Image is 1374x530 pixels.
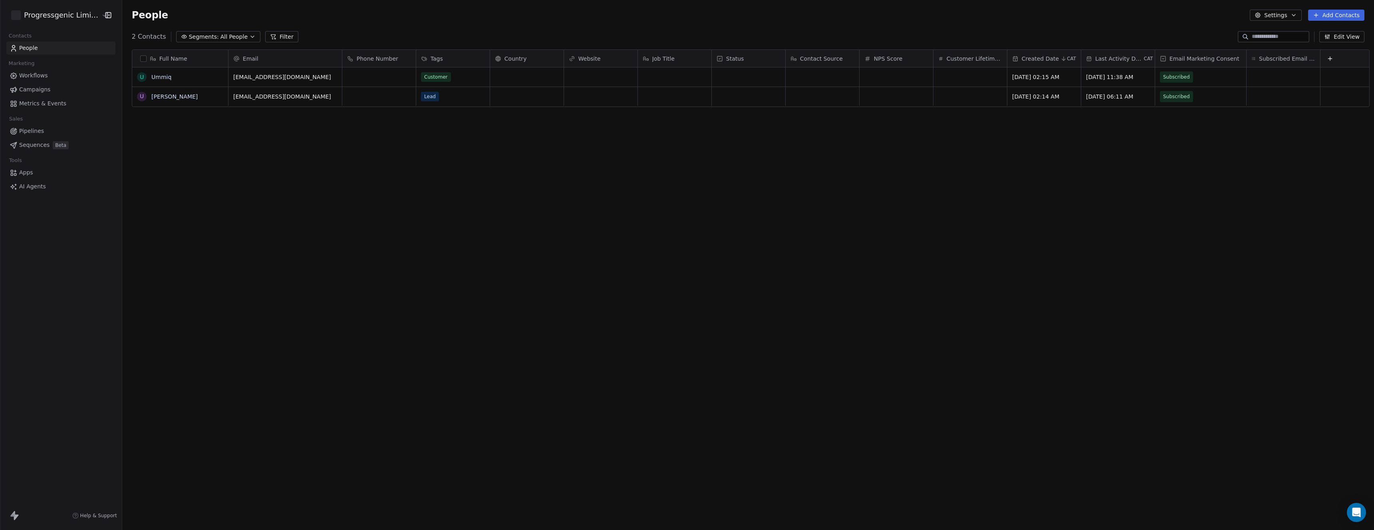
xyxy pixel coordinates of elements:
[1347,503,1366,522] div: Open Intercom Messenger
[800,55,843,63] span: Contact Source
[6,138,115,152] a: SequencesBeta
[6,97,115,110] a: Metrics & Events
[53,141,69,149] span: Beta
[19,44,38,52] span: People
[638,50,711,67] div: Job Title
[19,141,50,149] span: Sequences
[874,55,902,63] span: NPS Score
[265,31,298,42] button: Filter
[947,55,1002,63] span: Customer Lifetime Value
[132,50,228,67] div: Full Name
[5,57,38,69] span: Marketing
[140,92,144,101] div: U
[712,50,785,67] div: Status
[357,55,398,63] span: Phone Number
[228,50,342,67] div: Email
[1163,73,1190,81] span: Subscribed
[860,50,933,67] div: NPS Score
[1007,50,1081,67] div: Created DateCAT
[1081,50,1155,67] div: Last Activity DateCAT
[80,512,117,519] span: Help & Support
[24,10,99,20] span: Progressgenic Limited
[10,8,96,22] button: Progressgenic Limited
[1155,50,1246,67] div: Email Marketing Consent
[1169,55,1239,63] span: Email Marketing Consent
[19,182,46,191] span: AI Agents
[151,93,198,100] a: [PERSON_NAME]
[220,33,248,41] span: All People
[132,67,228,497] div: grid
[1163,93,1190,101] span: Subscribed
[1086,73,1150,81] span: [DATE] 11:38 AM
[6,180,115,193] a: AI Agents
[6,113,26,125] span: Sales
[189,33,219,41] span: Segments:
[243,55,258,63] span: Email
[421,72,451,82] span: Customer
[1012,93,1076,101] span: [DATE] 02:14 AM
[1308,10,1364,21] button: Add Contacts
[786,50,859,67] div: Contact Source
[6,83,115,96] a: Campaigns
[19,99,66,108] span: Metrics & Events
[1086,93,1150,101] span: [DATE] 06:11 AM
[431,55,443,63] span: Tags
[159,55,187,63] span: Full Name
[416,50,490,67] div: Tags
[504,55,527,63] span: Country
[1012,73,1076,81] span: [DATE] 02:15 AM
[19,71,48,80] span: Workflows
[933,50,1007,67] div: Customer Lifetime Value
[652,55,675,63] span: Job Title
[151,74,171,80] a: Ummiq
[6,69,115,82] a: Workflows
[6,42,115,55] a: People
[1250,10,1301,21] button: Settings
[72,512,117,519] a: Help & Support
[6,166,115,179] a: Apps
[140,73,144,81] div: U
[726,55,744,63] span: Status
[19,85,50,94] span: Campaigns
[6,154,25,166] span: Tools
[490,50,564,67] div: Country
[1144,55,1153,62] span: CAT
[233,73,337,81] span: [EMAIL_ADDRESS][DOMAIN_NAME]
[19,168,33,177] span: Apps
[1259,55,1315,63] span: Subscribed Email Categories
[421,92,439,101] span: Lead
[564,50,637,67] div: Website
[5,30,35,42] span: Contacts
[1067,55,1076,62] span: CAT
[19,127,44,135] span: Pipelines
[342,50,416,67] div: Phone Number
[1095,55,1142,63] span: Last Activity Date
[132,32,166,42] span: 2 Contacts
[233,93,337,101] span: [EMAIL_ADDRESS][DOMAIN_NAME]
[1022,55,1059,63] span: Created Date
[578,55,601,63] span: Website
[6,125,115,138] a: Pipelines
[1319,31,1364,42] button: Edit View
[132,9,168,21] span: People
[1247,50,1320,67] div: Subscribed Email Categories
